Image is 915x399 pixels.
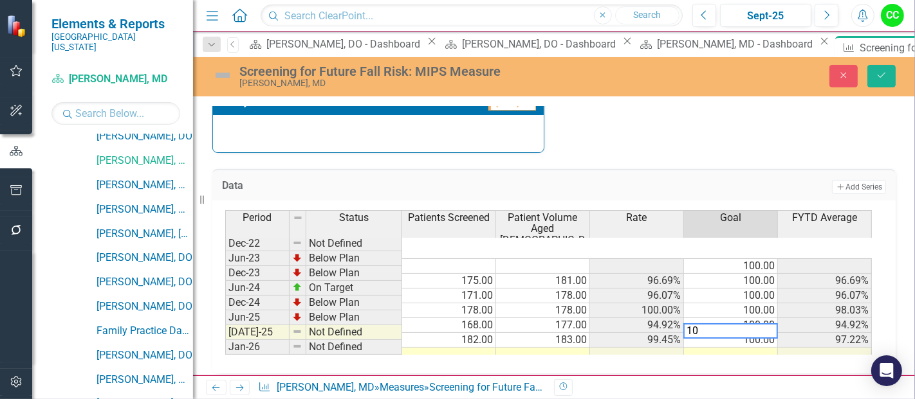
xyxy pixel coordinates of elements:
[462,36,620,52] div: [PERSON_NAME], DO - Dashboard
[225,251,290,266] td: Jun-23
[499,212,587,257] span: Patient Volume Aged [DEMOGRAPHIC_DATA] and Older
[684,333,778,348] td: 100.00
[51,16,180,31] span: Elements & Reports
[402,274,496,288] td: 175.00
[792,212,857,224] span: FYTD Average
[402,333,496,348] td: 182.00
[778,288,872,303] td: 96.07%
[306,236,402,251] td: Not Defined
[258,380,544,395] div: » »
[293,213,303,223] img: 8DAGhfEEPCf229AAAAAElFTkSuQmCC
[684,274,778,288] td: 100.00
[306,281,402,296] td: On Target
[496,274,590,288] td: 181.00
[97,324,193,339] a: Family Practice Dashboard Example
[402,288,496,303] td: 171.00
[402,303,496,318] td: 178.00
[871,355,902,386] div: Open Intercom Messenger
[636,36,817,52] a: [PERSON_NAME], MD - Dashboard
[261,4,683,27] input: Search ClearPoint...
[239,78,589,88] div: [PERSON_NAME], MD
[292,341,302,351] img: 8DAGhfEEPCf229AAAAAElFTkSuQmCC
[496,318,590,333] td: 177.00
[496,288,590,303] td: 178.00
[97,373,193,387] a: [PERSON_NAME], MD
[684,288,778,303] td: 100.00
[267,36,425,52] div: [PERSON_NAME], DO - Dashboard
[277,381,374,393] a: [PERSON_NAME], MD
[243,212,272,224] span: Period
[292,297,302,307] img: TnMDeAgwAPMxUmUi88jYAAAAAElFTkSuQmCC
[778,303,872,318] td: 98.03%
[306,296,402,310] td: Below Plan
[590,303,684,318] td: 100.00%
[590,318,684,333] td: 94.92%
[225,281,290,296] td: Jun-24
[627,212,647,224] span: Rate
[51,31,180,53] small: [GEOGRAPHIC_DATA][US_STATE]
[590,274,684,288] td: 96.69%
[720,212,741,224] span: Goal
[97,227,193,242] a: [PERSON_NAME], [GEOGRAPHIC_DATA]
[440,36,619,52] a: [PERSON_NAME], DO - Dashboard
[402,318,496,333] td: 168.00
[292,267,302,278] img: TnMDeAgwAPMxUmUi88jYAAAAAElFTkSuQmCC
[778,274,872,288] td: 96.69%
[684,258,778,274] td: 100.00
[239,64,589,78] div: Screening for Future Fall Risk: MIPS Measure
[97,348,193,363] a: [PERSON_NAME], DO
[306,251,402,266] td: Below Plan
[339,212,369,224] span: Status
[225,325,290,340] td: [DATE]-25
[292,326,302,337] img: 8DAGhfEEPCf229AAAAAElFTkSuQmCC
[51,72,180,87] a: [PERSON_NAME], MD
[684,303,778,318] td: 100.00
[590,333,684,348] td: 99.45%
[245,36,424,52] a: [PERSON_NAME], DO - Dashboard
[657,36,817,52] div: [PERSON_NAME], MD - Dashboard
[97,299,193,314] a: [PERSON_NAME], DO
[380,381,424,393] a: Measures
[212,65,233,85] img: Not Defined
[615,6,679,24] button: Search
[429,381,634,393] div: Screening for Future Fall Risk: MIPS Measure
[6,14,29,37] img: ClearPoint Strategy
[832,180,886,194] button: Add Series
[225,266,290,281] td: Dec-23
[292,253,302,263] img: TnMDeAgwAPMxUmUi88jYAAAAAElFTkSuQmCC
[97,154,193,168] a: [PERSON_NAME], MD
[225,296,290,310] td: Dec-24
[97,129,193,144] a: [PERSON_NAME], DO
[720,4,811,27] button: Sept-25
[633,10,661,20] span: Search
[292,282,302,292] img: zOikAAAAAElFTkSuQmCC
[306,340,402,355] td: Not Defined
[408,212,490,224] span: Patients Screened
[590,288,684,303] td: 96.07%
[222,180,409,191] h3: Data
[225,340,290,355] td: Jan-26
[306,266,402,281] td: Below Plan
[496,303,590,318] td: 178.00
[97,202,193,217] a: [PERSON_NAME], MD
[881,4,904,27] button: CC
[225,236,290,251] td: Dec-22
[684,318,778,333] td: 100.00
[97,251,193,265] a: [PERSON_NAME], DO
[292,238,302,248] img: 8DAGhfEEPCf229AAAAAElFTkSuQmCC
[496,333,590,348] td: 183.00
[225,310,290,325] td: Jun-25
[292,312,302,322] img: TnMDeAgwAPMxUmUi88jYAAAAAElFTkSuQmCC
[306,310,402,325] td: Below Plan
[306,325,402,340] td: Not Defined
[778,333,872,348] td: 97.22%
[725,8,807,24] div: Sept-25
[97,178,193,193] a: [PERSON_NAME], MD
[51,102,180,125] input: Search Below...
[97,275,193,290] a: [PERSON_NAME], DO
[778,318,872,333] td: 94.92%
